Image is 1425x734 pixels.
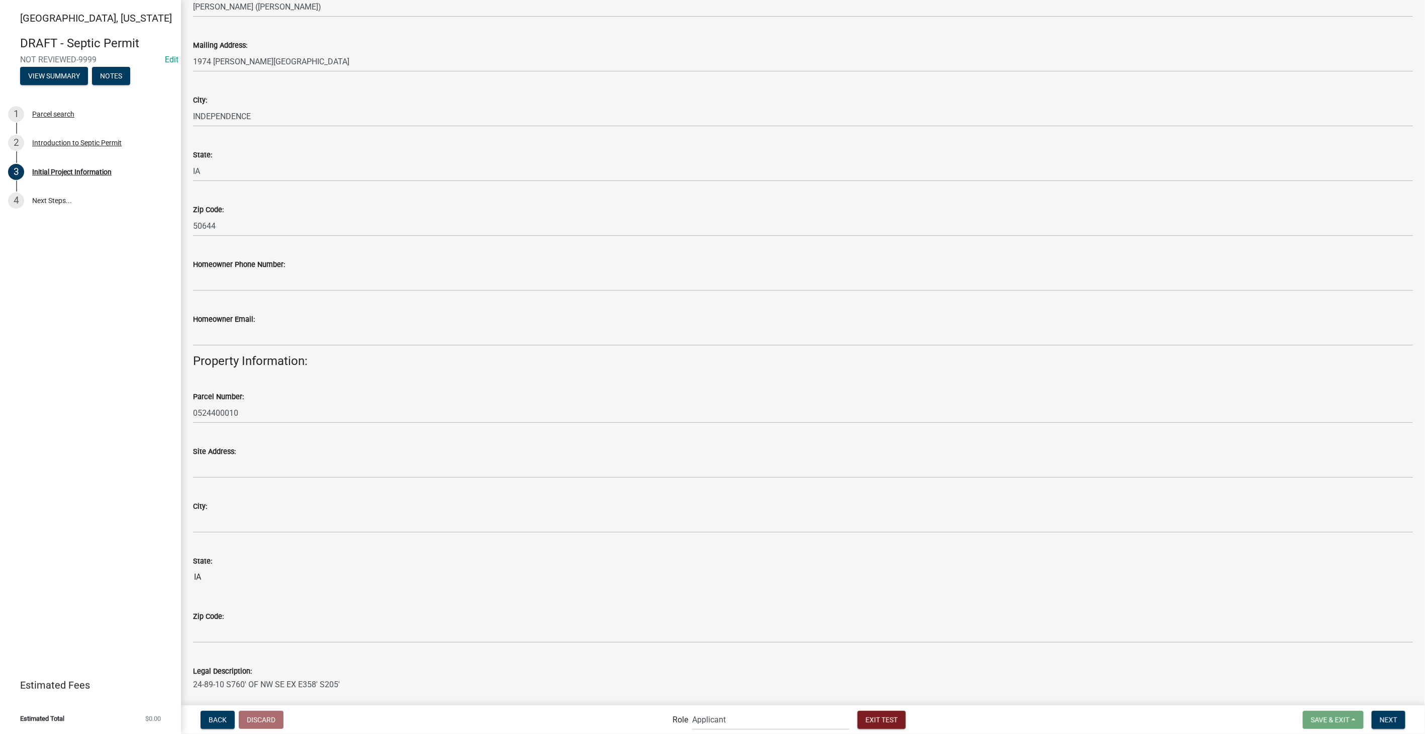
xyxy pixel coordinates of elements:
button: Next [1372,711,1405,729]
span: Back [209,715,227,723]
button: View Summary [20,67,88,85]
button: Notes [92,67,130,85]
label: State: [193,152,212,159]
h4: Property Information: [193,354,1413,369]
button: Exit Test [858,711,906,729]
span: $0.00 [145,715,161,722]
span: Next [1380,715,1397,723]
div: Introduction to Septic Permit [32,139,122,146]
label: Homeowner Email: [193,316,255,323]
label: Site Address: [193,448,236,455]
div: Parcel search [32,111,74,118]
span: Save & Exit [1311,715,1350,723]
wm-modal-confirm: Edit Application Number [165,55,178,64]
button: Save & Exit [1303,711,1364,729]
span: Exit Test [866,715,898,723]
div: 4 [8,193,24,209]
label: Zip Code: [193,613,224,620]
label: Role [673,716,688,724]
wm-modal-confirm: Summary [20,72,88,80]
div: 2 [8,135,24,151]
label: City: [193,503,207,510]
span: [GEOGRAPHIC_DATA], [US_STATE] [20,12,172,24]
label: Zip Code: [193,207,224,214]
wm-modal-confirm: Notes [92,72,130,80]
h4: DRAFT - Septic Permit [20,36,173,51]
label: State: [193,558,212,565]
div: 1 [8,106,24,122]
label: Legal Description: [193,668,252,675]
span: NOT REVIEWED-9999 [20,55,161,64]
div: Initial Project Information [32,168,112,175]
span: Estimated Total [20,715,64,722]
label: City: [193,97,207,104]
label: Parcel Number: [193,394,244,401]
label: Homeowner Phone Number: [193,261,285,268]
a: Estimated Fees [8,675,165,695]
button: Back [201,711,235,729]
button: Discard [239,711,283,729]
div: 3 [8,164,24,180]
a: Edit [165,55,178,64]
label: Mailing Address: [193,42,247,49]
